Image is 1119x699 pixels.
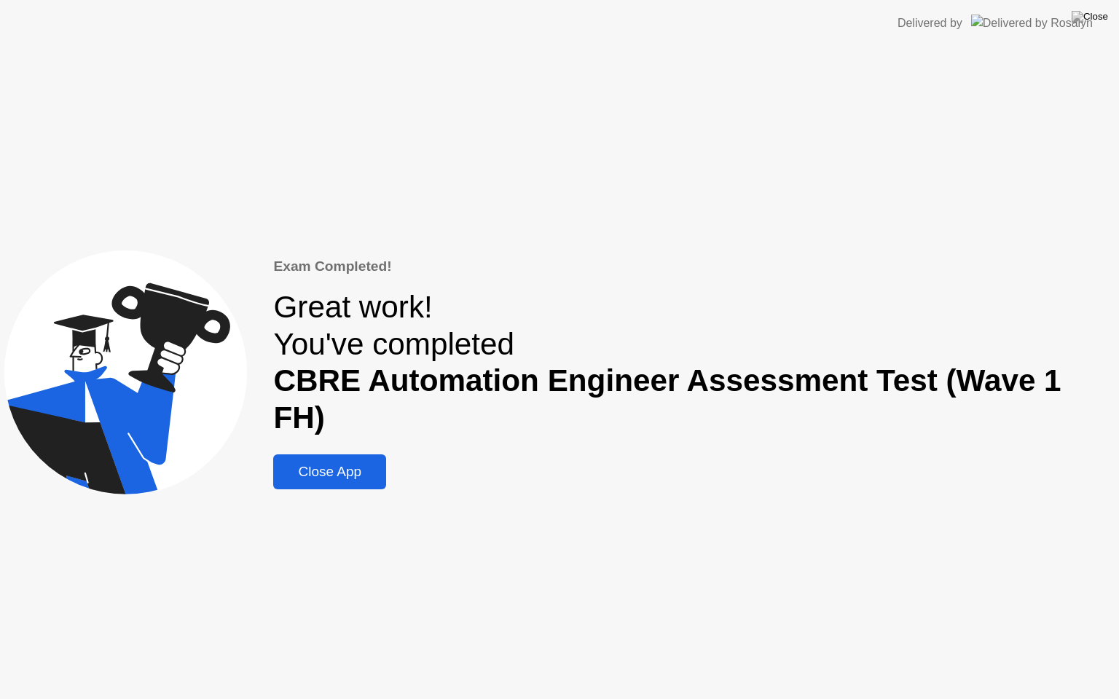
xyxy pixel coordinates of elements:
b: CBRE Automation Engineer Assessment Test (Wave 1 FH) [273,363,1061,435]
img: Delivered by Rosalyn [971,15,1093,31]
div: Delivered by [898,15,962,32]
div: Exam Completed! [273,256,1115,277]
div: Close App [278,464,382,480]
button: Close App [273,454,386,489]
img: Close [1072,11,1108,23]
div: Great work! You've completed [273,289,1115,437]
